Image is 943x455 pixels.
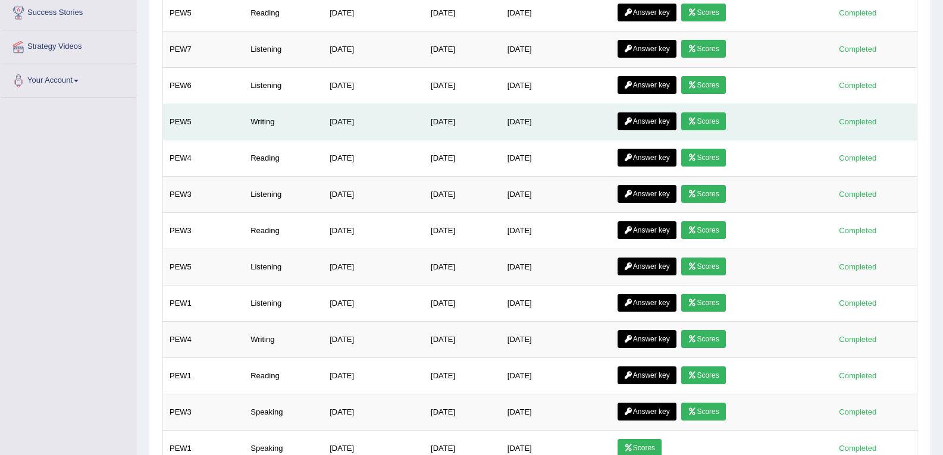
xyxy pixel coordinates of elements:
[323,104,424,140] td: [DATE]
[681,330,725,348] a: Scores
[835,224,881,237] div: Completed
[244,32,323,68] td: Listening
[1,64,136,94] a: Your Account
[835,115,881,128] div: Completed
[681,185,725,203] a: Scores
[424,177,501,213] td: [DATE]
[323,68,424,104] td: [DATE]
[163,68,245,104] td: PEW6
[163,104,245,140] td: PEW5
[244,285,323,322] td: Listening
[244,322,323,358] td: Writing
[163,249,245,285] td: PEW5
[501,213,611,249] td: [DATE]
[323,249,424,285] td: [DATE]
[244,68,323,104] td: Listening
[681,4,725,21] a: Scores
[244,394,323,431] td: Speaking
[501,249,611,285] td: [DATE]
[501,104,611,140] td: [DATE]
[835,261,881,273] div: Completed
[323,32,424,68] td: [DATE]
[244,213,323,249] td: Reading
[163,285,245,322] td: PEW1
[681,112,725,130] a: Scores
[835,369,881,382] div: Completed
[424,104,501,140] td: [DATE]
[424,213,501,249] td: [DATE]
[163,140,245,177] td: PEW4
[1,30,136,60] a: Strategy Videos
[681,149,725,167] a: Scores
[323,358,424,394] td: [DATE]
[681,294,725,312] a: Scores
[424,285,501,322] td: [DATE]
[424,358,501,394] td: [DATE]
[323,394,424,431] td: [DATE]
[244,177,323,213] td: Listening
[618,112,676,130] a: Answer key
[618,330,676,348] a: Answer key
[835,188,881,200] div: Completed
[681,221,725,239] a: Scores
[618,185,676,203] a: Answer key
[424,322,501,358] td: [DATE]
[244,104,323,140] td: Writing
[835,43,881,55] div: Completed
[424,394,501,431] td: [DATE]
[681,403,725,421] a: Scores
[323,177,424,213] td: [DATE]
[618,294,676,312] a: Answer key
[501,140,611,177] td: [DATE]
[244,249,323,285] td: Listening
[681,258,725,275] a: Scores
[501,32,611,68] td: [DATE]
[681,366,725,384] a: Scores
[244,140,323,177] td: Reading
[618,258,676,275] a: Answer key
[501,177,611,213] td: [DATE]
[618,221,676,239] a: Answer key
[835,152,881,164] div: Completed
[618,76,676,94] a: Answer key
[501,358,611,394] td: [DATE]
[424,249,501,285] td: [DATE]
[835,297,881,309] div: Completed
[618,366,676,384] a: Answer key
[244,358,323,394] td: Reading
[681,76,725,94] a: Scores
[835,442,881,454] div: Completed
[681,40,725,58] a: Scores
[163,358,245,394] td: PEW1
[323,140,424,177] td: [DATE]
[424,68,501,104] td: [DATE]
[163,177,245,213] td: PEW3
[501,322,611,358] td: [DATE]
[163,32,245,68] td: PEW7
[618,149,676,167] a: Answer key
[323,213,424,249] td: [DATE]
[424,32,501,68] td: [DATE]
[323,285,424,322] td: [DATE]
[835,406,881,418] div: Completed
[501,394,611,431] td: [DATE]
[835,79,881,92] div: Completed
[835,333,881,346] div: Completed
[163,213,245,249] td: PEW3
[163,394,245,431] td: PEW3
[323,322,424,358] td: [DATE]
[835,7,881,19] div: Completed
[424,140,501,177] td: [DATE]
[501,285,611,322] td: [DATE]
[618,4,676,21] a: Answer key
[618,403,676,421] a: Answer key
[163,322,245,358] td: PEW4
[618,40,676,58] a: Answer key
[501,68,611,104] td: [DATE]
